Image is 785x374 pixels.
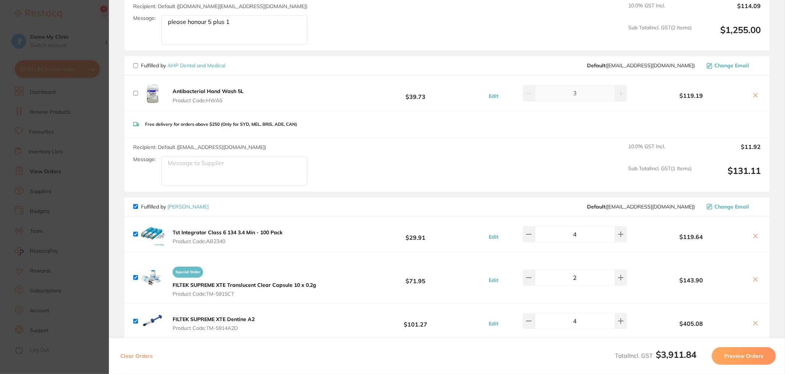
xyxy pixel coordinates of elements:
[628,25,692,45] span: Sub Total Incl. GST ( 2 Items)
[628,3,692,19] span: 10.0 % GST Incl.
[697,165,761,186] output: $131.11
[162,15,307,44] textarea: please honour 5 plus 1
[133,144,266,150] span: Recipient: Default ( [EMAIL_ADDRESS][DOMAIN_NAME] )
[141,204,209,210] p: Fulfilled by
[697,3,761,19] output: $114.09
[353,86,478,100] b: $39.73
[133,156,156,163] label: Message:
[704,62,761,69] button: Change Email
[167,62,225,69] a: AHP Dental and Medical
[167,203,209,210] a: [PERSON_NAME]
[141,222,165,246] img: djJsb3YyOQ
[118,347,155,365] button: Clear Orders
[170,316,257,331] button: FILTEK SUPREME XTE Dentine A2 Product Code:TM-5914A2D
[133,15,156,21] label: Message:
[697,143,761,160] output: $11.92
[487,93,501,99] button: Edit
[173,325,255,331] span: Product Code: TM-5914A2D
[587,63,695,68] span: orders@ahpdentalmedical.com.au
[173,97,244,103] span: Product Code: HWA5
[173,267,203,278] span: Special Order
[133,3,307,10] span: Recipient: Default ( [DOMAIN_NAME][EMAIL_ADDRESS][DOMAIN_NAME] )
[173,282,316,288] b: FILTEK SUPREME XTE Translucent Clear Capsule 10 x 0.2g
[714,204,749,210] span: Change Email
[656,349,696,360] b: $3,911.84
[714,63,749,68] span: Change Email
[628,165,692,186] span: Sub Total Incl. GST ( 1 Items)
[635,320,747,327] b: $405.08
[170,263,318,297] button: Special OrderFILTEK SUPREME XTE Translucent Clear Capsule 10 x 0.2g Product Code:TM-5915CT
[170,229,285,245] button: Tst Integrator Class 6 134 3.4 Min - 100 Pack Product Code:AB2340
[173,316,255,323] b: FILTEK SUPREME XTE Dentine A2
[145,122,297,127] p: Free delivery for orders above $250 (Only for SYD, MEL, BRIS, ADE, CAN)
[615,352,696,359] span: Total Incl. GST
[587,204,695,210] span: save@adamdental.com.au
[173,238,283,244] span: Product Code: AB2340
[635,234,747,240] b: $119.64
[141,82,165,105] img: bmV2eG1rNg
[704,203,761,210] button: Change Email
[487,277,501,284] button: Edit
[353,271,478,285] b: $71.95
[635,277,747,284] b: $143.90
[697,25,761,45] output: $1,255.00
[587,203,605,210] b: Default
[173,291,316,297] span: Product Code: TM-5915CT
[141,266,165,289] img: ZmtwMWo4NA
[712,347,776,365] button: Preview Orders
[170,88,246,103] button: Antibacterial Hand Wash 5L Product Code:HWA5
[635,92,747,99] b: $119.19
[628,143,692,160] span: 10.0 % GST Incl.
[173,88,244,95] b: Antibacterial Hand Wash 5L
[173,229,283,236] b: Tst Integrator Class 6 134 3.4 Min - 100 Pack
[587,62,605,69] b: Default
[141,63,225,68] p: Fulfilled by
[353,314,478,328] b: $101.27
[353,227,478,241] b: $29.91
[487,234,501,240] button: Edit
[487,320,501,327] button: Edit
[141,309,165,333] img: dHZ3d2xjOQ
